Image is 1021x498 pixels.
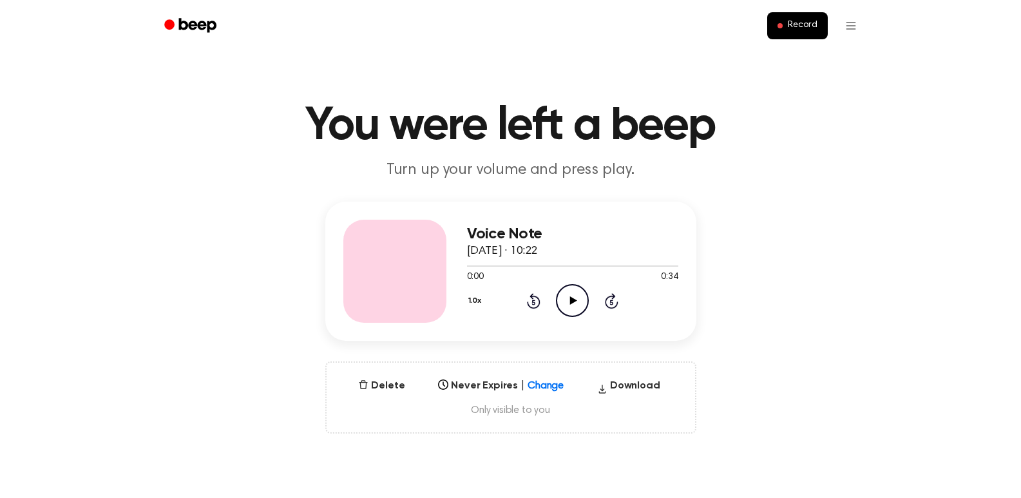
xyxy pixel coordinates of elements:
span: 0:34 [661,271,678,284]
button: Record [767,12,827,39]
button: Open menu [835,10,866,41]
span: 0:00 [467,271,484,284]
button: Delete [353,378,410,394]
h1: You were left a beep [181,103,841,149]
button: Download [592,378,665,399]
span: Record [788,20,817,32]
span: [DATE] · 10:22 [467,245,538,257]
a: Beep [155,14,228,39]
p: Turn up your volume and press play. [263,160,758,181]
span: Only visible to you [342,404,680,417]
h3: Voice Note [467,225,678,243]
button: 1.0x [467,290,486,312]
